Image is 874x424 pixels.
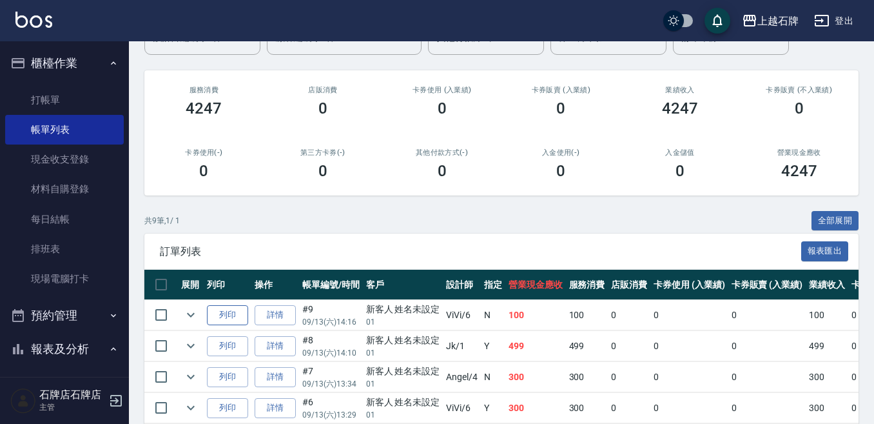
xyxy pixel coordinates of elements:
[566,393,608,423] td: 300
[366,334,440,347] div: 新客人 姓名未設定
[5,174,124,204] a: 材料自購登錄
[5,370,124,400] a: 報表目錄
[481,393,505,423] td: Y
[5,85,124,115] a: 打帳單
[5,145,124,174] a: 現金收支登錄
[662,99,698,117] h3: 4247
[181,398,200,418] button: expand row
[566,362,608,392] td: 300
[636,148,724,157] h2: 入金儲值
[204,270,251,300] th: 列印
[251,270,299,300] th: 操作
[279,86,367,94] h2: 店販消費
[481,331,505,361] td: Y
[801,245,849,257] a: 報表匯出
[5,115,124,145] a: 帳單列表
[608,270,650,300] th: 店販消費
[255,398,296,418] a: 詳情
[556,162,565,180] h3: 0
[608,362,650,392] td: 0
[806,362,848,392] td: 300
[366,409,440,421] p: 01
[728,270,806,300] th: 卡券販賣 (入業績)
[181,336,200,356] button: expand row
[728,393,806,423] td: 0
[728,331,806,361] td: 0
[255,367,296,387] a: 詳情
[608,331,650,361] td: 0
[5,234,124,264] a: 排班表
[806,300,848,330] td: 100
[806,270,848,300] th: 業績收入
[181,367,200,387] button: expand row
[481,362,505,392] td: N
[806,331,848,361] td: 499
[299,300,363,330] td: #9
[318,99,327,117] h3: 0
[10,388,36,414] img: Person
[556,99,565,117] h3: 0
[443,270,481,300] th: 設計師
[728,300,806,330] td: 0
[398,148,486,157] h2: 其他付款方式(-)
[650,331,728,361] td: 0
[505,300,566,330] td: 100
[366,347,440,359] p: 01
[438,162,447,180] h3: 0
[505,331,566,361] td: 499
[302,378,360,390] p: 09/13 (六) 13:34
[757,13,799,29] div: 上越石牌
[5,46,124,80] button: 櫃檯作業
[279,148,367,157] h2: 第三方卡券(-)
[199,162,208,180] h3: 0
[608,300,650,330] td: 0
[39,389,105,401] h5: 石牌店石牌店
[505,393,566,423] td: 300
[207,336,248,356] button: 列印
[318,162,327,180] h3: 0
[443,300,481,330] td: ViVi /6
[728,362,806,392] td: 0
[481,270,505,300] th: 指定
[801,241,849,261] button: 報表匯出
[366,396,440,409] div: 新客人 姓名未設定
[481,300,505,330] td: N
[178,270,204,300] th: 展開
[795,99,804,117] h3: 0
[781,162,817,180] h3: 4247
[650,270,728,300] th: 卡券使用 (入業績)
[443,362,481,392] td: Angel /4
[675,162,685,180] h3: 0
[207,367,248,387] button: 列印
[186,99,222,117] h3: 4247
[299,331,363,361] td: #8
[160,245,801,258] span: 訂單列表
[299,270,363,300] th: 帳單編號/時間
[755,148,843,157] h2: 營業現金應收
[517,86,605,94] h2: 卡券販賣 (入業績)
[5,332,124,366] button: 報表及分析
[806,393,848,423] td: 300
[302,409,360,421] p: 09/13 (六) 13:29
[181,305,200,325] button: expand row
[438,99,447,117] h3: 0
[255,305,296,325] a: 詳情
[737,8,804,34] button: 上越石牌
[207,398,248,418] button: 列印
[39,401,105,413] p: 主管
[5,299,124,332] button: 預約管理
[608,393,650,423] td: 0
[443,393,481,423] td: ViVi /6
[299,362,363,392] td: #7
[566,331,608,361] td: 499
[505,362,566,392] td: 300
[650,300,728,330] td: 0
[809,9,859,33] button: 登出
[15,12,52,28] img: Logo
[636,86,724,94] h2: 業績收入
[650,362,728,392] td: 0
[160,148,248,157] h2: 卡券使用(-)
[207,305,248,325] button: 列印
[160,86,248,94] h3: 服務消費
[755,86,843,94] h2: 卡券販賣 (不入業績)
